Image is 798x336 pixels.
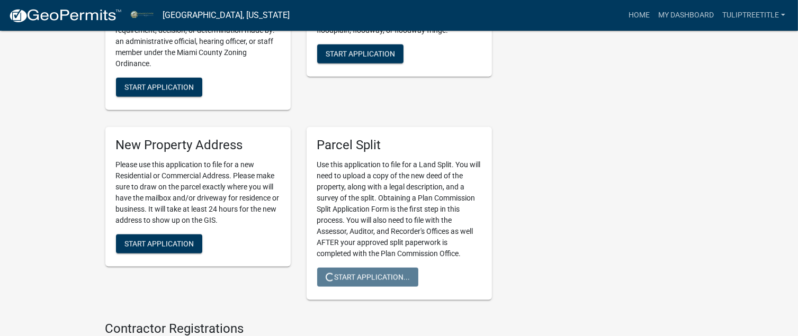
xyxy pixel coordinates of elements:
span: Start Application [124,83,194,91]
p: Use this application to file for a Land Split. You will need to upload a copy of the new deed of ... [317,159,481,259]
button: Start Application [317,44,404,63]
a: [GEOGRAPHIC_DATA], [US_STATE] [163,6,290,24]
p: Please use this application to file for a new Residential or Commercial Address. Please make sure... [116,159,280,226]
p: Use this application to apply to appeal any order, requirement, decision, or determination made b... [116,14,280,69]
h5: New Property Address [116,138,280,153]
a: tuliptreetitle [718,5,790,25]
a: My Dashboard [654,5,718,25]
h5: Parcel Split [317,138,481,153]
span: Start Application... [326,273,410,281]
span: Start Application [326,49,395,58]
button: Start Application [116,78,202,97]
button: Start Application [116,234,202,253]
button: Start Application... [317,268,418,287]
span: Start Application [124,239,194,248]
img: Miami County, Indiana [130,8,154,22]
a: Home [624,5,654,25]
